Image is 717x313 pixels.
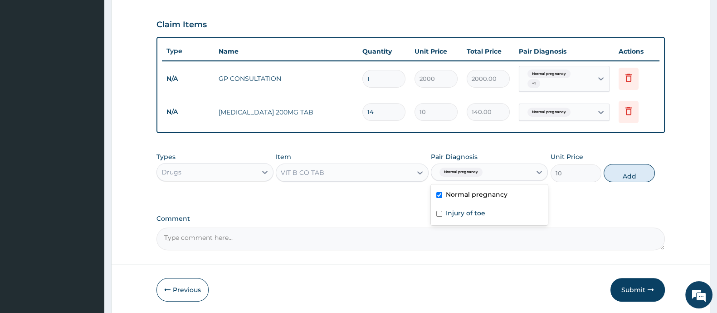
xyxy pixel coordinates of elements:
[162,70,214,87] td: N/A
[53,97,125,189] span: We're online!
[149,5,171,26] div: Minimize live chat window
[281,168,324,177] div: VIT B CO TAB
[614,42,659,60] th: Actions
[17,45,37,68] img: d_794563401_company_1708531726252_794563401
[446,190,507,199] label: Normal pregnancy
[156,20,207,30] h3: Claim Items
[162,43,214,60] th: Type
[462,42,514,60] th: Total Price
[156,215,665,223] label: Comment
[610,278,665,302] button: Submit
[527,108,571,117] span: Normal pregnancy
[276,152,291,161] label: Item
[156,153,176,161] label: Types
[214,103,358,121] td: [MEDICAL_DATA] 200MG TAB
[214,70,358,88] td: GP CONSULTATION
[527,79,540,88] span: + 1
[162,104,214,120] td: N/A
[431,152,478,161] label: Pair Diagnosis
[47,51,152,63] div: Chat with us now
[446,209,485,218] label: Injury of toe
[214,42,358,60] th: Name
[358,42,410,60] th: Quantity
[604,164,654,182] button: Add
[156,278,209,302] button: Previous
[527,70,571,79] span: Normal pregnancy
[5,213,173,245] textarea: Type your message and hit 'Enter'
[551,152,583,161] label: Unit Price
[514,42,614,60] th: Pair Diagnosis
[161,168,181,177] div: Drugs
[410,42,462,60] th: Unit Price
[439,168,483,177] span: Normal pregnancy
